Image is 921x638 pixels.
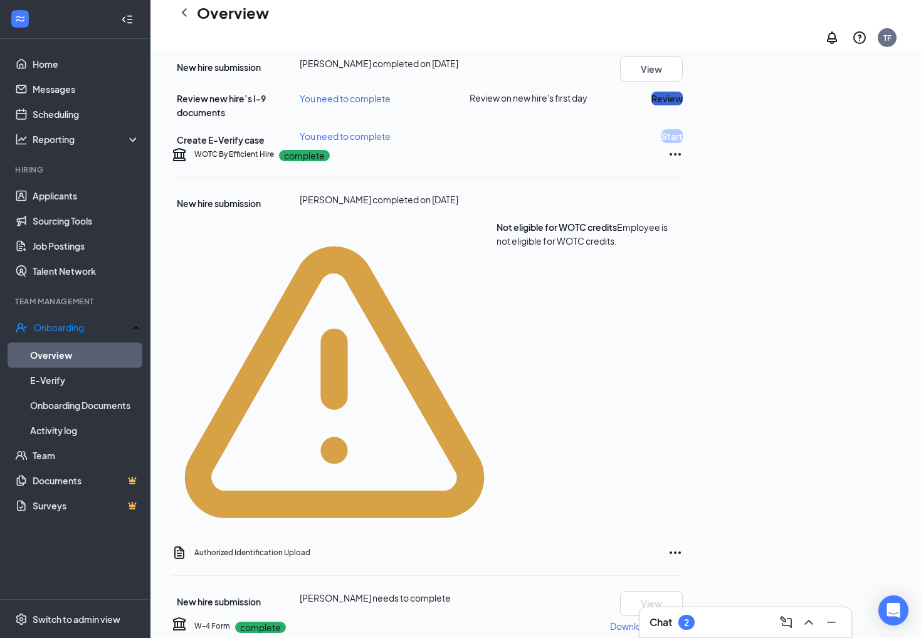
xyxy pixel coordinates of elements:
h5: W-4 Form [194,620,230,632]
a: Scheduling [33,102,140,127]
span: You need to complete [300,130,391,142]
div: Reporting [33,133,140,146]
a: E-Verify [30,368,140,393]
span: Employee is not eligible for WOTC credits. [497,221,668,247]
div: Open Intercom Messenger [878,595,908,625]
svg: Minimize [824,615,839,630]
a: Applicants [33,183,140,208]
span: [PERSON_NAME] completed on [DATE] [300,194,458,205]
p: Download [610,620,652,632]
span: Review new hire’s I-9 documents [177,93,266,118]
svg: Warning [172,220,497,545]
a: Talent Network [33,258,140,284]
h3: Chat [650,615,672,629]
div: 2 [684,617,689,628]
div: Onboarding [34,321,129,334]
a: Team [33,443,140,468]
p: complete [279,150,330,161]
svg: CustomFormIcon [172,545,187,560]
a: SurveysCrown [33,493,140,518]
button: View [620,56,683,82]
svg: UserCheck [15,321,28,334]
span: New hire submission [177,61,261,73]
span: New hire submission [177,596,261,607]
div: Hiring [15,164,137,175]
svg: Ellipses [668,147,683,162]
a: Messages [33,77,140,102]
span: New hire submission [177,198,261,209]
button: Start [661,129,683,143]
a: Job Postings [33,233,140,258]
span: [PERSON_NAME] completed on [DATE] [300,58,458,69]
div: Not eligible for WOTC credits [172,220,683,545]
button: ChevronUp [799,612,819,632]
h5: WOTC By Efficient Hire [194,149,274,160]
svg: ChevronLeft [177,5,192,20]
a: DocumentsCrown [33,468,140,493]
svg: Notifications [824,30,839,45]
svg: Collapse [121,13,134,26]
div: Switch to admin view [33,613,120,625]
span: [PERSON_NAME] needs to complete [300,592,451,603]
svg: WorkstreamLogo [14,13,26,25]
span: You need to complete [300,93,391,104]
p: complete [235,622,286,633]
a: Onboarding Documents [30,393,140,418]
h5: Authorized Identification Upload [194,547,310,558]
button: View [620,591,683,616]
a: Sourcing Tools [33,208,140,233]
svg: Settings [15,613,28,625]
button: Minimize [821,612,841,632]
svg: Government [172,147,187,162]
span: Create E-Verify case [177,134,265,146]
a: Activity log [30,418,140,443]
svg: Ellipses [668,545,683,560]
div: TF [883,33,892,43]
h1: Overview [197,2,269,23]
svg: TaxGovernmentIcon [172,616,187,631]
button: ComposeMessage [776,612,796,632]
svg: QuestionInfo [852,30,867,45]
svg: ChevronUp [801,615,816,630]
div: Team Management [15,296,137,307]
button: Download [609,616,653,636]
span: Not eligible for WOTC credits [497,221,617,233]
svg: ComposeMessage [779,615,794,630]
a: Home [33,51,140,77]
span: Review on new hire's first day [470,92,587,104]
svg: Analysis [15,133,28,146]
button: Review [651,92,683,105]
a: Overview [30,343,140,368]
